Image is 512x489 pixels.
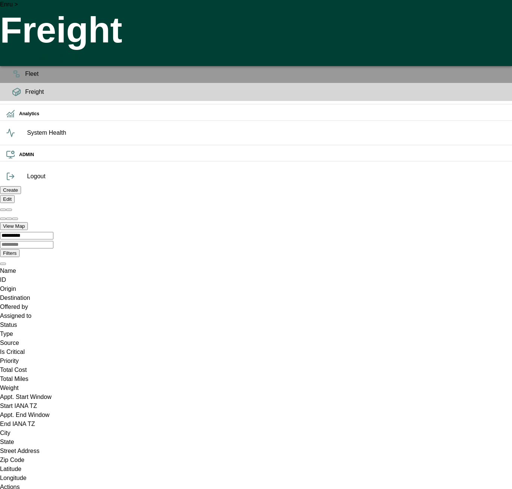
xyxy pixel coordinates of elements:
[27,172,506,181] span: Logout
[6,209,12,211] button: Collapse all
[53,51,67,66] button: Fullscreen
[27,128,506,137] span: System Health
[25,69,506,78] span: Fleet
[72,53,81,62] svg: Preferences
[25,87,506,96] span: Freight
[3,187,18,193] label: Create
[6,218,12,220] button: Zoom out
[19,110,506,117] h6: Analytics
[19,151,506,158] h6: ADMIN
[3,250,17,256] label: Filters
[3,223,25,229] label: View Map
[36,51,50,66] button: Manual Assignment
[70,51,83,65] button: Preferences
[18,51,33,66] button: Refresh data
[3,196,12,202] label: Edit
[12,218,18,220] button: Zoom to fit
